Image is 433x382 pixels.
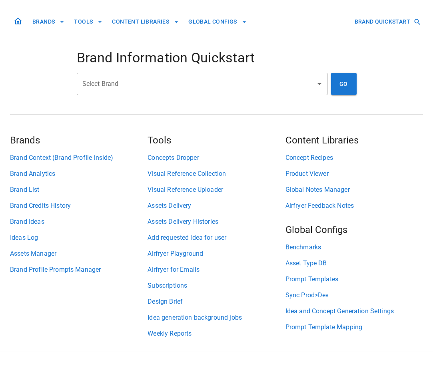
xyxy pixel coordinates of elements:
h5: Brands [10,134,148,147]
button: Open [314,78,325,90]
a: Design Brief [148,297,285,306]
a: Add requested Idea for user [148,233,285,243]
h5: Global Configs [285,223,423,236]
button: GLOBAL CONFIGS [185,14,250,29]
h5: Tools [148,134,285,147]
a: Assets Manager [10,249,148,259]
a: Brand Ideas [10,217,148,227]
a: Brand Context (Brand Profile inside) [10,153,148,163]
a: Airfryer Playground [148,249,285,259]
a: Idea and Concept Generation Settings [285,306,423,316]
a: Brand Profile Prompts Manager [10,265,148,275]
h4: Brand Information Quickstart [77,50,357,66]
a: Idea generation background jobs [148,313,285,322]
a: Subscriptions [148,281,285,290]
a: Sync Prod>Dev [285,290,423,300]
a: Visual Reference Collection [148,169,285,179]
a: Asset Type DB [285,259,423,268]
a: Assets Delivery Histories [148,217,285,227]
button: BRANDS [29,14,68,29]
a: Concept Recipes [285,153,423,163]
button: GO [331,73,357,95]
a: Brand Credits History [10,201,148,211]
a: Brand List [10,185,148,195]
a: Global Notes Manager [285,185,423,195]
a: Weekly Reports [148,329,285,338]
button: CONTENT LIBRARIES [109,14,182,29]
h5: Content Libraries [285,134,423,147]
a: Product Viewer [285,169,423,179]
a: Ideas Log [10,233,148,243]
button: BRAND QUICKSTART [351,14,423,29]
a: Assets Delivery [148,201,285,211]
a: Airfryer Feedback Notes [285,201,423,211]
a: Prompt Templates [285,275,423,284]
a: Benchmarks [285,243,423,252]
a: Prompt Template Mapping [285,322,423,332]
a: Visual Reference Uploader [148,185,285,195]
button: TOOLS [71,14,106,29]
a: Concepts Dropper [148,153,285,163]
a: Airfryer for Emails [148,265,285,275]
a: Brand Analytics [10,169,148,179]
